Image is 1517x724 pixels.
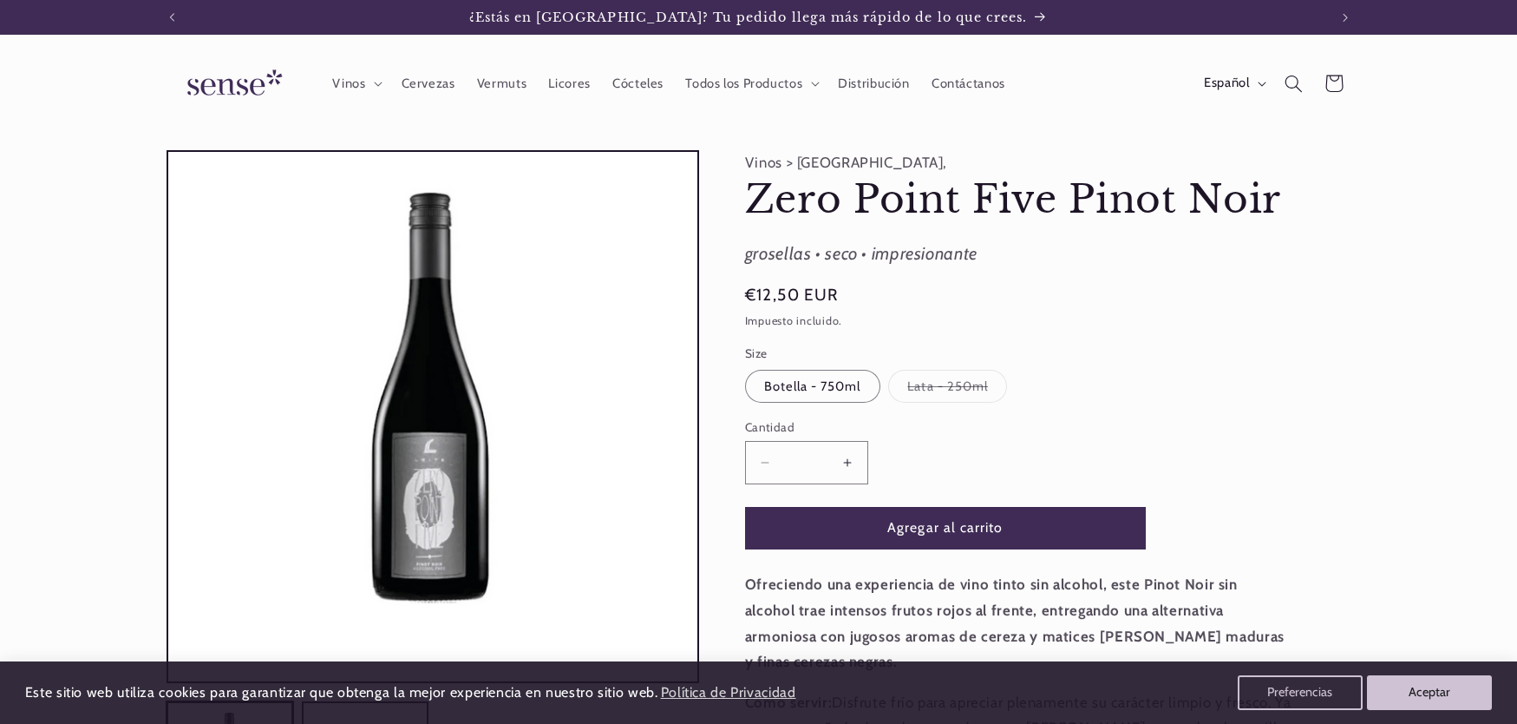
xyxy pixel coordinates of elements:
span: Cervezas [402,76,455,92]
summary: Todos los Productos [675,64,827,102]
span: Vinos [332,76,365,92]
a: Cócteles [601,64,674,102]
span: Este sitio web utiliza cookies para garantizar que obtenga la mejor experiencia en nuestro sitio ... [25,684,658,701]
button: Preferencias [1238,675,1363,710]
summary: Búsqueda [1274,63,1314,103]
summary: Vinos [322,64,390,102]
span: Contáctanos [932,76,1005,92]
span: Distribución [838,76,910,92]
label: Botella - 750ml [745,370,880,403]
span: Cócteles [612,76,664,92]
a: Política de Privacidad (opens in a new tab) [657,678,798,708]
img: Sense [167,59,297,109]
label: Lata - 250ml [888,370,1007,403]
h1: Zero Point Five Pinot Noir [745,175,1291,225]
button: Agregar al carrito [745,507,1146,550]
span: Licores [548,76,590,92]
a: Distribución [827,64,921,102]
button: Aceptar [1367,675,1492,710]
span: €12,50 EUR [745,283,839,307]
div: grosellas • seco • impresionante [745,239,1291,270]
a: Sense [160,52,304,115]
span: Todos los Productos [685,76,802,92]
a: Vermuts [466,64,538,102]
label: Cantidad [745,418,1146,436]
button: Español [1193,66,1273,101]
span: Vermuts [477,76,526,92]
strong: Ofreciendo una experiencia de vino tinto sin alcohol, este Pinot Noir sin alcohol trae intensos f... [745,576,1285,670]
a: Contáctanos [920,64,1016,102]
legend: Size [745,345,769,362]
span: ¿Estás en [GEOGRAPHIC_DATA]? Tu pedido llega más rápido de lo que crees. [469,10,1028,25]
span: Español [1204,74,1249,93]
a: Cervezas [390,64,466,102]
div: Impuesto incluido. [745,313,1291,331]
a: Licores [538,64,602,102]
